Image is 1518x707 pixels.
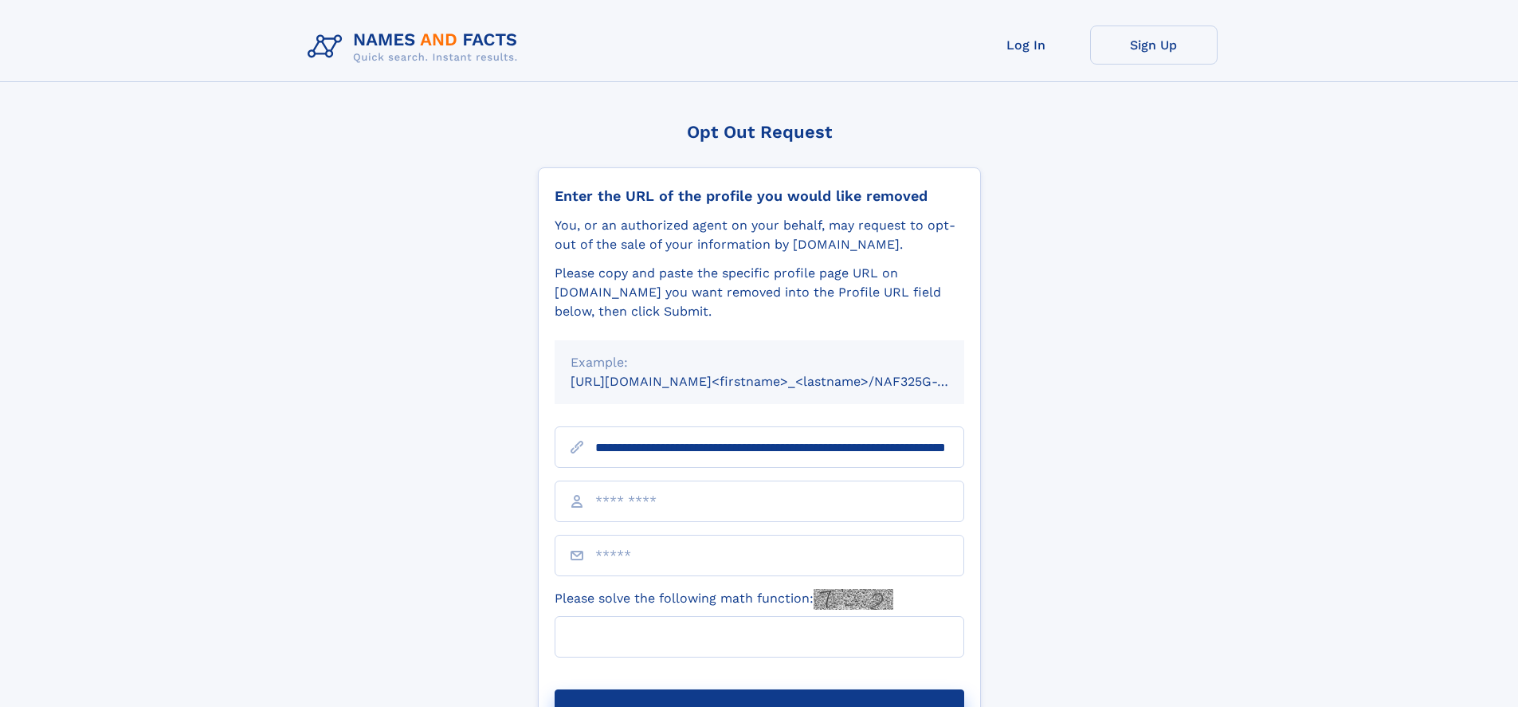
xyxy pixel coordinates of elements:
[538,122,981,142] div: Opt Out Request
[301,26,531,69] img: Logo Names and Facts
[571,353,948,372] div: Example:
[555,589,893,610] label: Please solve the following math function:
[571,374,994,389] small: [URL][DOMAIN_NAME]<firstname>_<lastname>/NAF325G-xxxxxxxx
[963,26,1090,65] a: Log In
[555,187,964,205] div: Enter the URL of the profile you would like removed
[555,264,964,321] div: Please copy and paste the specific profile page URL on [DOMAIN_NAME] you want removed into the Pr...
[555,216,964,254] div: You, or an authorized agent on your behalf, may request to opt-out of the sale of your informatio...
[1090,26,1218,65] a: Sign Up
